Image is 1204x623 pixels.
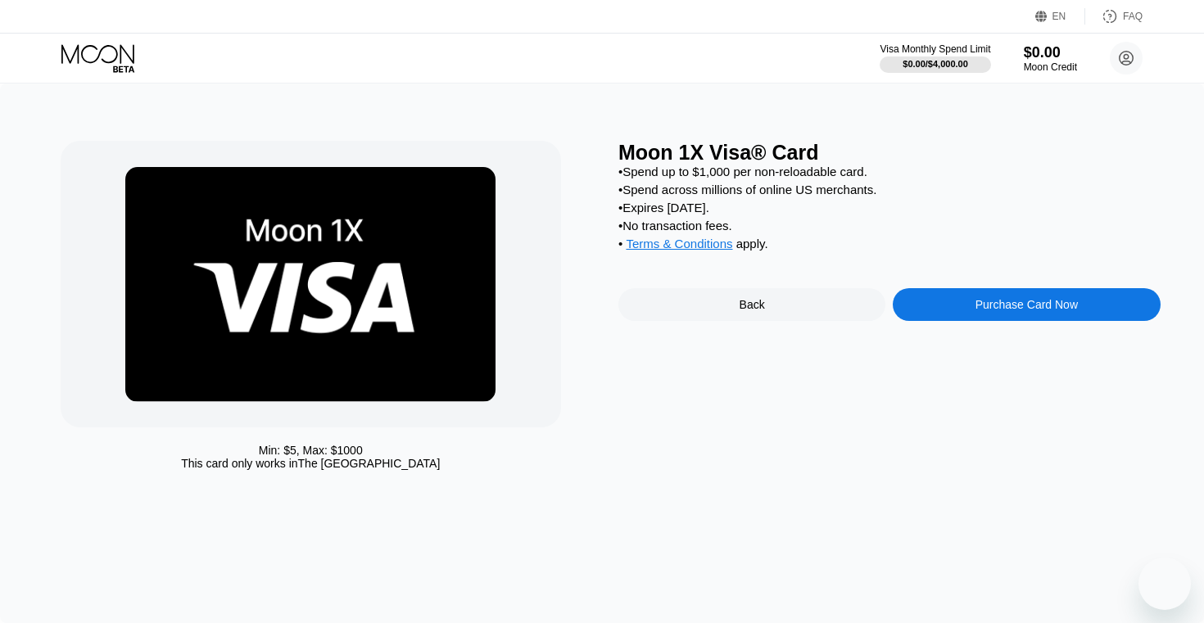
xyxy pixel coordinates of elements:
div: Moon 1X Visa® Card [618,141,1161,165]
div: Purchase Card Now [893,288,1160,321]
div: • apply . [618,237,1161,255]
div: Purchase Card Now [975,298,1078,311]
div: Back [740,298,765,311]
div: Visa Monthly Spend Limit$0.00/$4,000.00 [880,43,990,73]
div: $0.00 / $4,000.00 [903,59,968,69]
div: FAQ [1085,8,1143,25]
iframe: Button to launch messaging window [1138,558,1191,610]
div: Moon Credit [1024,61,1077,73]
div: Visa Monthly Spend Limit [880,43,990,55]
div: • Spend across millions of online US merchants. [618,183,1161,196]
div: • No transaction fees. [618,219,1161,232]
div: $0.00Moon Credit [1024,44,1077,73]
div: EN [1052,11,1066,22]
div: FAQ [1123,11,1143,22]
div: EN [1035,8,1085,25]
div: • Expires [DATE]. [618,201,1161,214]
div: Back [618,288,885,321]
div: This card only works in The [GEOGRAPHIC_DATA] [181,457,440,470]
div: Min: $ 5 , Max: $ 1000 [259,444,363,457]
div: • Spend up to $1,000 per non-reloadable card. [618,165,1161,178]
span: Terms & Conditions [626,237,732,251]
div: $0.00 [1024,44,1077,61]
div: Terms & Conditions [626,237,732,255]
